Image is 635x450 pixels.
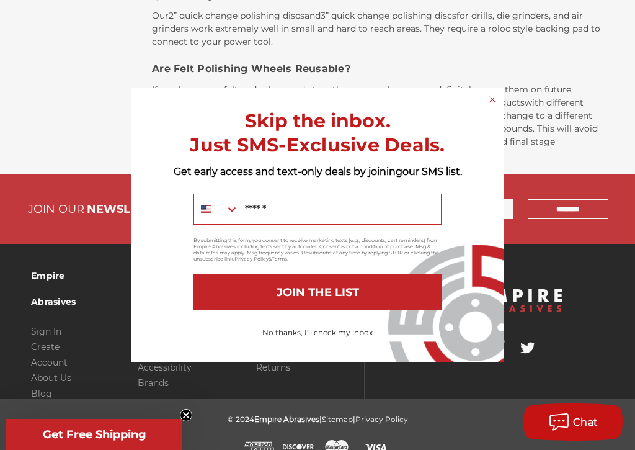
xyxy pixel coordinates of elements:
[402,166,462,178] span: our SMS list.
[523,403,623,441] button: Chat
[256,322,379,343] button: No thanks, I'll check my inbox
[194,194,239,224] button: Search Countries
[193,274,442,310] button: JOIN THE LIST
[180,409,192,421] button: Close teaser
[174,166,402,178] span: Get early access and text-only deals by joining
[245,109,391,132] span: Skip the inbox.
[486,93,499,106] button: Close dialog
[193,237,442,262] p: By submitting this form, you consent to receive marketing texts (e.g., discounts, cart reminders)...
[272,256,288,262] a: Terms.
[201,204,211,214] img: United States
[234,256,269,262] a: Privacy Policy
[190,133,445,156] span: Just SMS-Exclusive Deals.
[43,428,146,441] span: Get Free Shipping
[573,416,598,428] span: Chat
[6,419,182,450] div: Get Free ShippingClose teaser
